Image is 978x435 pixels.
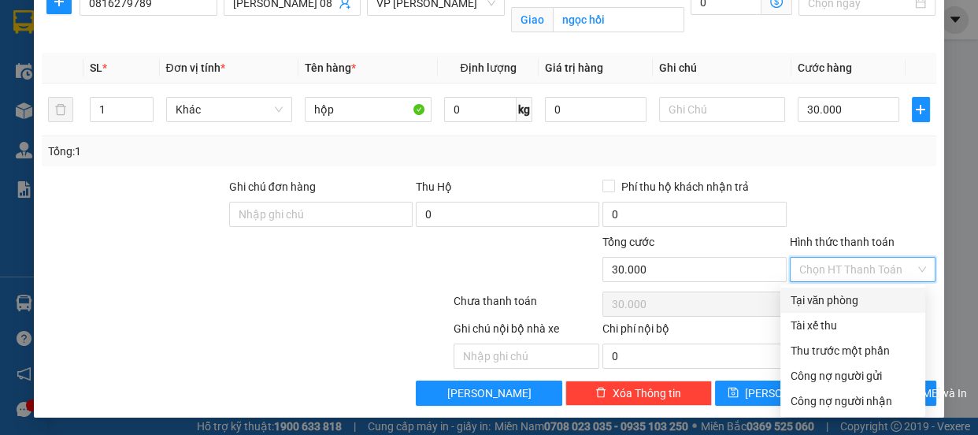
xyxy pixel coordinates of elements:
[553,7,684,32] input: Giao tận nơi
[780,363,925,389] div: Cước gửi hàng sẽ được ghi vào công nợ của người gửi
[715,381,824,406] button: save[PERSON_NAME]
[602,320,786,344] div: Chi phí nội bộ
[615,178,755,195] span: Phí thu hộ khách nhận trả
[653,53,792,84] th: Ghi chú
[416,180,452,193] span: Thu Hộ
[447,385,532,402] span: [PERSON_NAME]
[602,236,654,248] span: Tổng cước
[790,292,916,309] div: Tại văn phòng
[790,367,916,385] div: Công nợ người gửi
[780,389,925,414] div: Cước gửi hàng sẽ được ghi vào công nợ của người nhận
[416,381,562,406] button: [PERSON_NAME]
[48,143,379,160] div: Tổng: 1
[790,342,916,359] div: Thu trước một phần
[90,61,102,74] span: SL
[595,387,606,400] span: delete
[790,236,895,248] label: Hình thức thanh toán
[912,97,930,122] button: plus
[790,392,916,410] div: Công nợ người nhận
[229,202,413,227] input: Ghi chú đơn hàng
[913,103,929,116] span: plus
[176,98,283,121] span: Khác
[827,381,935,406] button: printer[PERSON_NAME] và In
[728,387,739,400] span: save
[305,61,356,74] span: Tên hàng
[229,180,316,193] label: Ghi chú đơn hàng
[545,97,646,122] input: 0
[511,7,553,32] span: Giao
[460,61,516,74] span: Định lượng
[798,61,852,74] span: Cước hàng
[454,344,600,369] input: Nhập ghi chú
[517,97,532,122] span: kg
[48,97,73,122] button: delete
[454,320,600,344] div: Ghi chú nội bộ nhà xe
[565,381,712,406] button: deleteXóa Thông tin
[305,97,432,122] input: VD: Bàn, Ghế
[659,97,786,122] input: Ghi Chú
[745,385,829,402] span: [PERSON_NAME]
[452,292,602,320] div: Chưa thanh toán
[545,61,603,74] span: Giá trị hàng
[790,317,916,334] div: Tài xế thu
[166,61,225,74] span: Đơn vị tính
[613,385,681,402] span: Xóa Thông tin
